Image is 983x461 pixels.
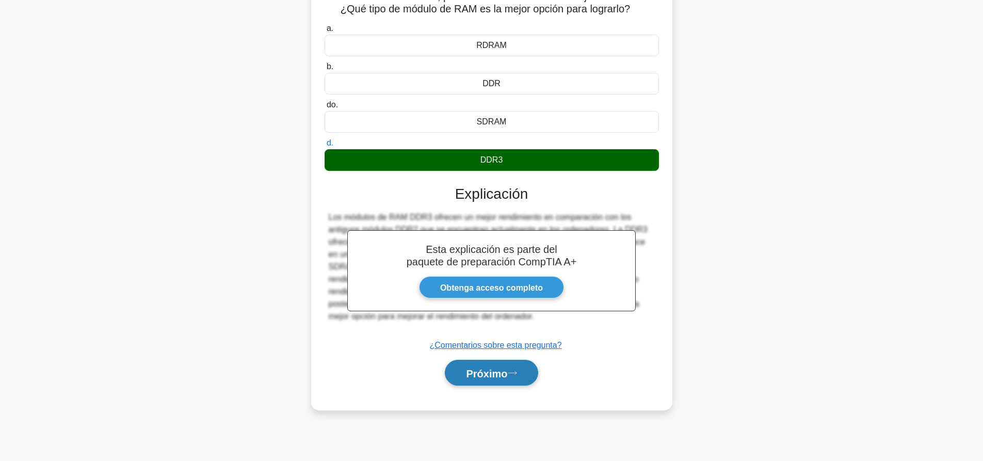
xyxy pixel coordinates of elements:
[480,155,503,164] font: DDR3
[429,341,561,349] a: ¿Comentarios sobre esta pregunta?
[327,62,333,71] font: b.
[327,24,333,33] font: a.
[445,360,538,386] button: Próximo
[329,213,648,321] font: Los módulos de RAM DDR3 ofrecen un mejor rendimiento en comparación con los antiguos módulos DDR2...
[466,368,507,379] font: Próximo
[419,276,564,298] a: Obtenga acceso completo
[455,186,528,202] font: Explicación
[476,41,507,50] font: RDRAM
[482,79,501,88] font: DDR
[327,100,338,109] font: do.
[327,138,333,147] font: d.
[477,117,507,126] font: SDRAM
